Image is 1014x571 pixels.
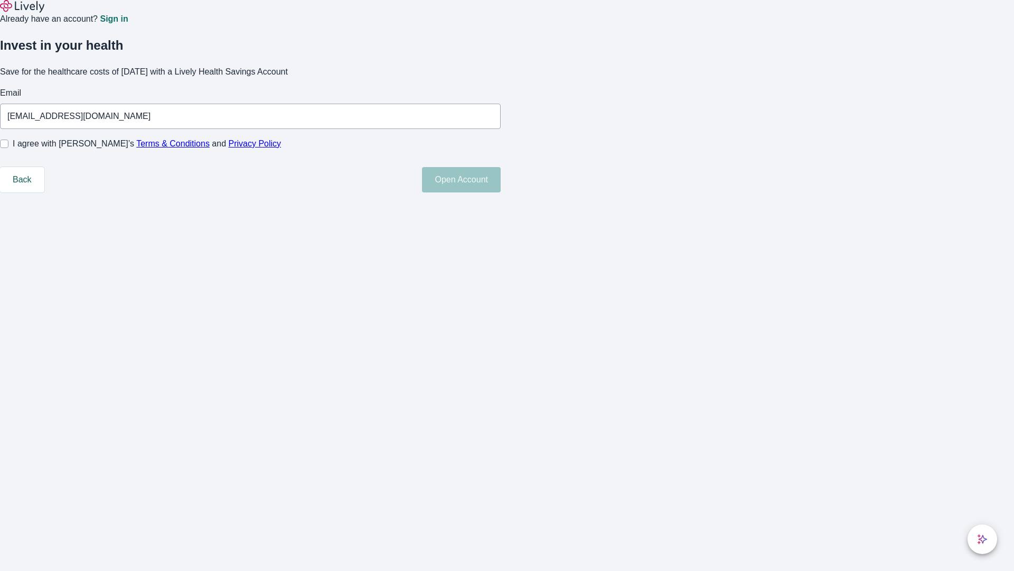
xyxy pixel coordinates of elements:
a: Sign in [100,15,128,23]
svg: Lively AI Assistant [977,534,988,545]
a: Terms & Conditions [136,139,210,148]
a: Privacy Policy [229,139,281,148]
span: I agree with [PERSON_NAME]’s and [13,137,281,150]
button: chat [968,524,997,554]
